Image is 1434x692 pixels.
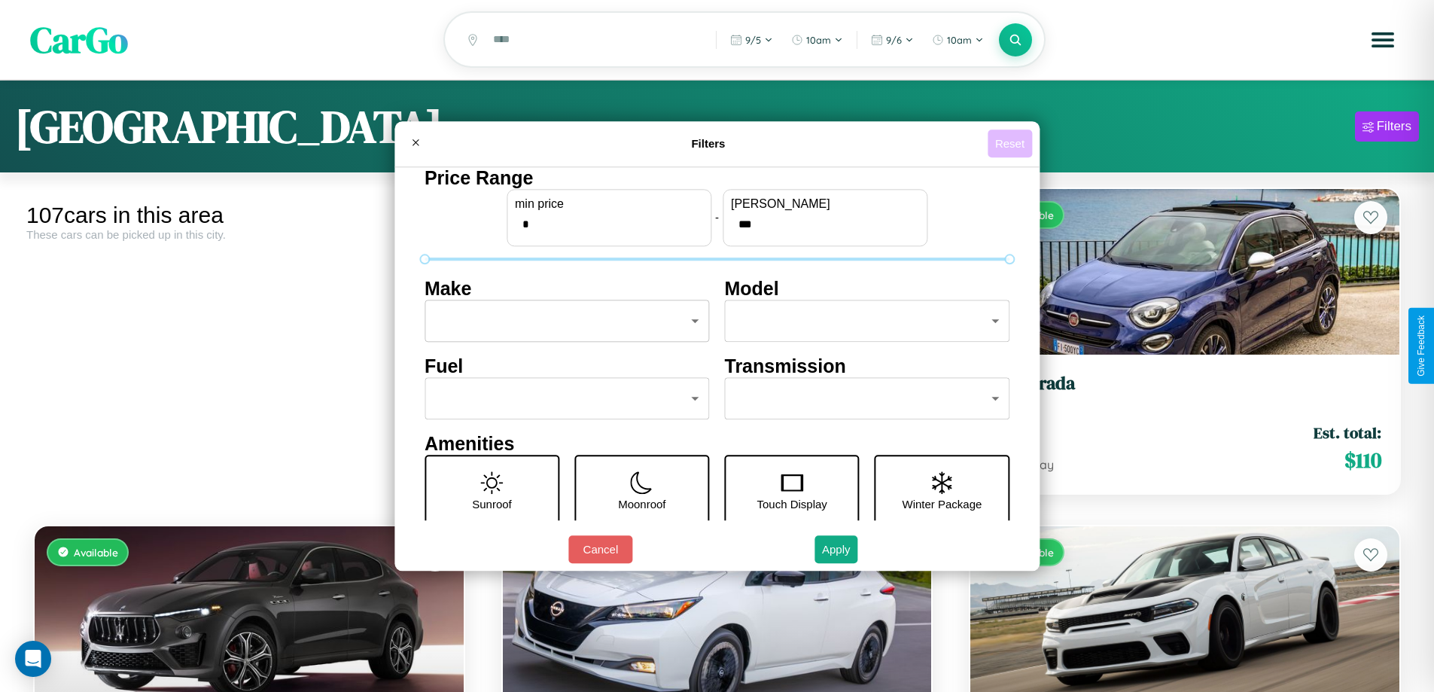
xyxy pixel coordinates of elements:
h1: [GEOGRAPHIC_DATA] [15,96,443,157]
h4: Transmission [725,355,1010,377]
span: 9 / 5 [745,34,761,46]
p: Touch Display [757,494,827,514]
button: Cancel [568,535,632,563]
span: $ 110 [1344,445,1381,475]
button: Apply [814,535,858,563]
p: - [715,207,719,227]
span: CarGo [30,15,128,65]
button: 10am [924,28,991,52]
div: Open Intercom Messenger [15,641,51,677]
label: min price [515,197,703,211]
div: Give Feedback [1416,316,1426,376]
p: Moonroof [618,494,665,514]
div: 107 cars in this area [26,203,472,228]
div: Filters [1377,119,1411,134]
h4: Amenities [425,433,1009,455]
button: Open menu [1362,19,1404,61]
span: 10am [806,34,831,46]
button: Reset [988,130,1032,157]
label: [PERSON_NAME] [731,197,919,211]
h4: Make [425,278,710,300]
button: 9/5 [723,28,781,52]
p: Winter Package [903,494,982,514]
h3: Fiat Strada [988,373,1381,395]
p: Sunroof [472,494,512,514]
h4: Fuel [425,355,710,377]
button: 10am [784,28,851,52]
h4: Filters [429,137,988,150]
button: 9/6 [863,28,921,52]
h4: Model [725,278,1010,300]
span: 10am [947,34,972,46]
a: Fiat Strada2020 [988,373,1381,410]
button: Filters [1355,111,1419,142]
span: Available [74,546,118,559]
span: 9 / 6 [886,34,902,46]
span: Est. total: [1314,422,1381,444]
h4: Price Range [425,167,1009,189]
div: These cars can be picked up in this city. [26,228,472,241]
